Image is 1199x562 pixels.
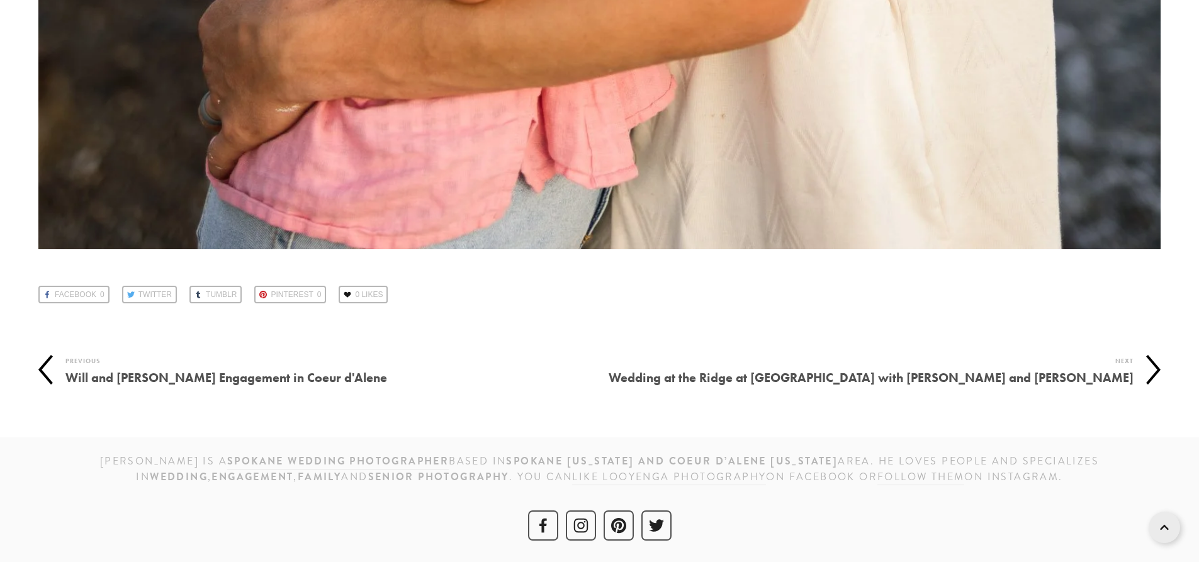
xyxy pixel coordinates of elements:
[254,286,326,303] a: Pinterest0
[38,354,600,387] a: Previous Will and [PERSON_NAME] Engagement in Coeur d'Alene
[38,453,1161,485] h3: [PERSON_NAME] is a based IN area. He loves people and specializes in , , and . You can on Faceboo...
[55,287,96,302] span: Facebook
[100,287,104,302] span: 0
[271,287,313,302] span: Pinterest
[189,286,242,303] a: Tumblr
[604,510,634,541] a: Pinterest
[600,354,1161,387] a: Next Wedding at the Ridge at [GEOGRAPHIC_DATA] with [PERSON_NAME] and [PERSON_NAME]
[211,469,293,484] strong: engagement
[298,469,341,484] strong: family
[65,354,600,368] div: Previous
[877,469,964,485] a: follow them
[227,454,449,469] a: Spokane wedding photographer
[122,286,177,303] a: Twitter
[38,286,110,303] a: Facebook0
[528,510,558,541] a: Facebook
[227,454,449,468] strong: Spokane wedding photographer
[506,454,838,468] strong: SPOKANE [US_STATE] and Coeur d’Alene [US_STATE]
[600,354,1134,368] div: Next
[572,469,766,485] a: like Looyenga Photography
[641,510,672,541] a: Twitter
[317,287,322,302] span: 0
[150,469,208,484] strong: wedding
[138,287,172,302] span: Twitter
[339,286,388,303] a: 0 Likes
[600,368,1134,387] h4: Wedding at the Ridge at [GEOGRAPHIC_DATA] with [PERSON_NAME] and [PERSON_NAME]
[206,287,237,302] span: Tumblr
[368,469,509,484] strong: senior photography
[566,510,596,541] a: Instagram
[355,287,383,302] span: 0 Likes
[65,368,600,387] h4: Will and [PERSON_NAME] Engagement in Coeur d'Alene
